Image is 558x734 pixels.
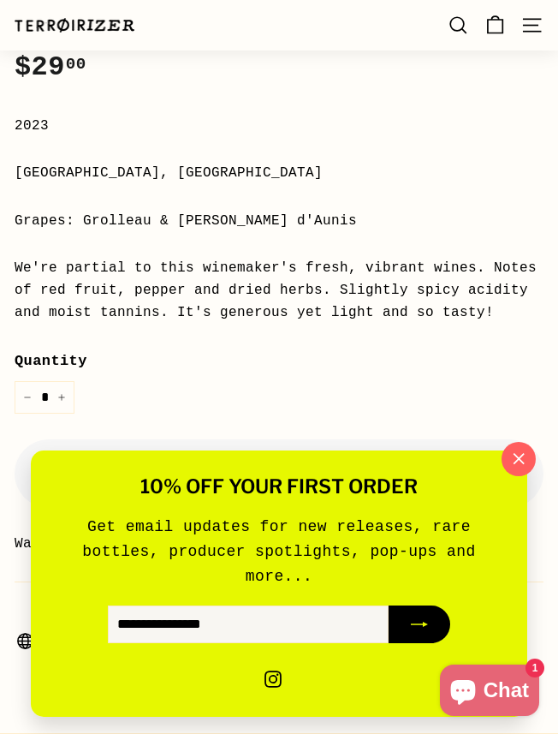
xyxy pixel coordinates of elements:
sup: 00 [66,55,86,74]
div: 10% off your first order [56,476,502,498]
label: Quantity [15,349,543,373]
span: $29 [15,51,86,83]
div: We're partial to this winemaker's fresh, vibrant wines. Notes of red fruit, pepper and dried herb... [15,258,543,324]
div: 2023 [15,116,543,138]
button: Increase item quantity by one [49,381,74,414]
inbox-online-store-chat: Shopify online store chat [435,665,544,720]
div: [GEOGRAPHIC_DATA], [GEOGRAPHIC_DATA] [15,163,543,185]
button: Reduce item quantity by one [15,381,40,414]
p: Get email updates for new releases, rare bottles, producer spotlights, pop-ups and more... [56,515,502,588]
div: Grapes: Grolleau & [PERSON_NAME] d'Aunis [15,211,543,233]
button: Sold out [15,439,543,508]
button: Subscribe [389,606,450,644]
input: quantity [15,381,74,414]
